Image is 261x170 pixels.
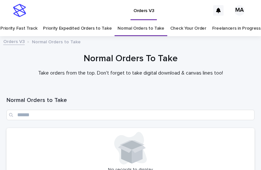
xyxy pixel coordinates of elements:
[7,70,254,76] p: Take orders from the top. Don't forget to take digital download & canvas lines too!
[3,37,25,45] a: Orders V3
[43,21,112,36] a: Priority Expedited Orders to Take
[212,21,261,36] a: Freelancers in Progress
[7,97,254,105] h1: Normal Orders to Take
[7,110,254,120] input: Search
[117,21,164,36] a: Normal Orders to Take
[234,5,245,16] div: MA
[170,21,206,36] a: Check Your Order
[13,4,26,17] img: stacker-logo-s-only.png
[7,53,254,65] h1: Normal Orders To Take
[32,38,81,45] p: Normal Orders to Take
[0,21,37,36] a: Priority Fast Track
